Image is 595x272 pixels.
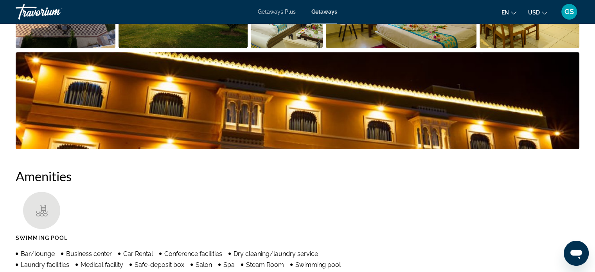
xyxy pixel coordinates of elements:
[502,9,509,16] span: en
[135,261,184,268] span: Safe-deposit box
[81,261,123,268] span: Medical facility
[528,7,547,18] button: Change currency
[564,241,589,266] iframe: Button to launch messaging window
[258,9,296,15] a: Getaways Plus
[164,250,222,258] span: Conference facilities
[234,250,318,258] span: Dry cleaning/laundry service
[246,261,284,268] span: Steam Room
[223,261,235,268] span: Spa
[16,2,94,22] a: Travorium
[295,261,341,268] span: Swimming pool
[21,261,69,268] span: Laundry facilities
[559,4,579,20] button: User Menu
[502,7,516,18] button: Change language
[16,52,579,150] button: Open full-screen image slider
[21,250,55,258] span: Bar/lounge
[66,250,112,258] span: Business center
[196,261,212,268] span: Salon
[16,235,68,241] span: Swimming Pool
[311,9,337,15] a: Getaways
[528,9,540,16] span: USD
[564,8,574,16] span: GS
[123,250,153,258] span: Car Rental
[16,168,579,184] h2: Amenities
